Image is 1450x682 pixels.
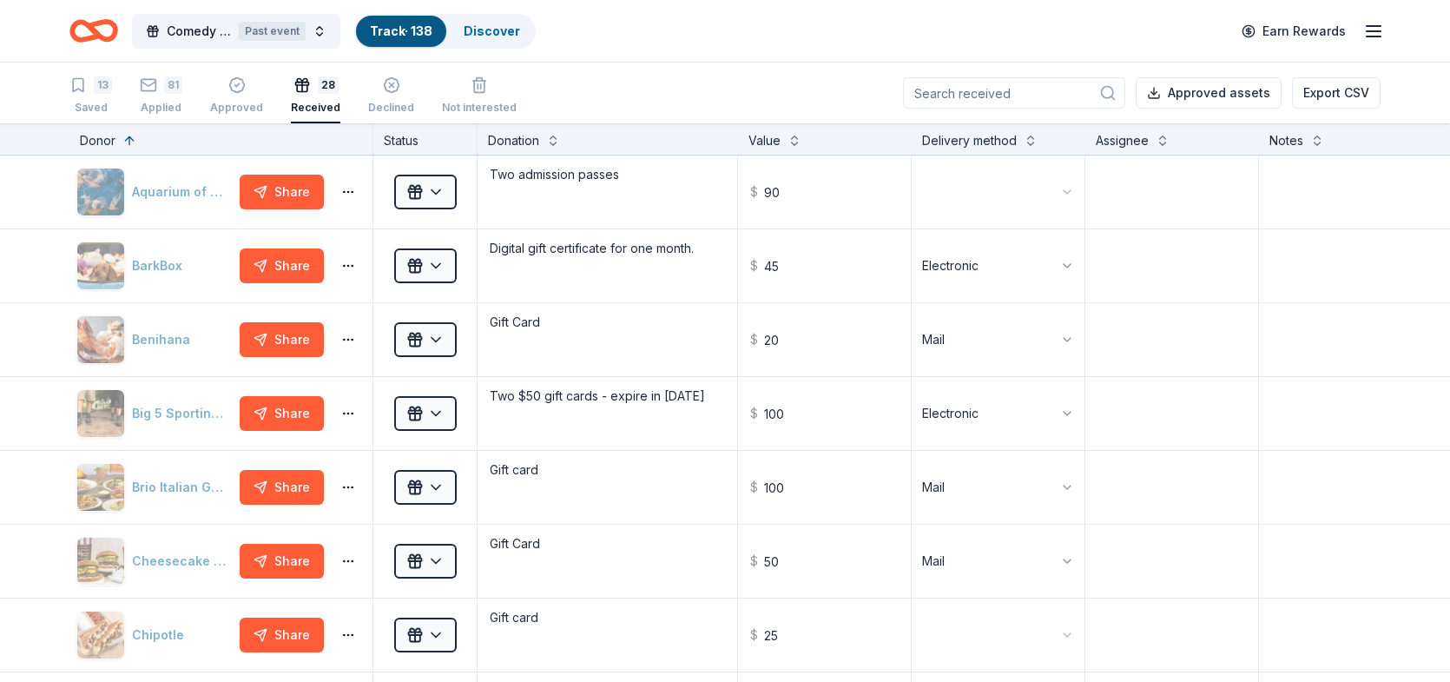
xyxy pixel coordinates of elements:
div: Donation [488,130,539,151]
textarea: Gift card [479,600,735,670]
button: Track· 138Discover [354,14,536,49]
a: Home [69,10,118,51]
button: Share [240,544,324,579]
div: Delivery method [922,130,1017,151]
textarea: Gift Card [479,526,735,596]
div: 81 [164,76,182,94]
span: Comedy Unleashed 2025 [167,21,232,42]
div: Declined [368,101,414,115]
div: Not interested [442,101,517,115]
a: Discover [464,23,520,38]
div: Past event [239,22,306,41]
div: 13 [94,76,112,94]
button: Comedy Unleashed 2025Past event [132,14,340,49]
button: Approved assets [1136,77,1282,109]
button: Share [240,470,324,505]
textarea: Two $50 gift cards - expire in [DATE] [479,379,735,448]
div: Received [291,101,340,115]
button: Export CSV [1292,77,1381,109]
textarea: Gift card [479,453,735,522]
button: Share [240,618,324,652]
div: Status [373,123,478,155]
button: 28Received [291,70,340,123]
div: Donor [80,130,115,151]
button: Share [240,248,324,283]
div: Approved [210,101,263,115]
div: 28 [318,76,339,94]
textarea: Gift Card [479,305,735,374]
button: Not interested [442,70,517,123]
textarea: Two admission passes [479,157,735,227]
button: Declined [368,70,414,123]
div: Saved [69,101,112,115]
div: Value [748,130,781,151]
div: Applied [140,101,182,115]
a: Earn Rewards [1231,16,1356,47]
button: 13Saved [69,70,112,123]
textarea: Digital gift certificate for one month. [479,231,735,301]
a: Track· 138 [370,23,432,38]
button: Share [240,175,324,209]
input: Search received [903,77,1125,109]
button: 81Applied [140,70,182,123]
button: Approved [210,70,263,123]
button: Share [240,396,324,431]
button: Share [240,322,324,357]
div: Assignee [1096,130,1149,151]
div: Notes [1269,130,1303,151]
